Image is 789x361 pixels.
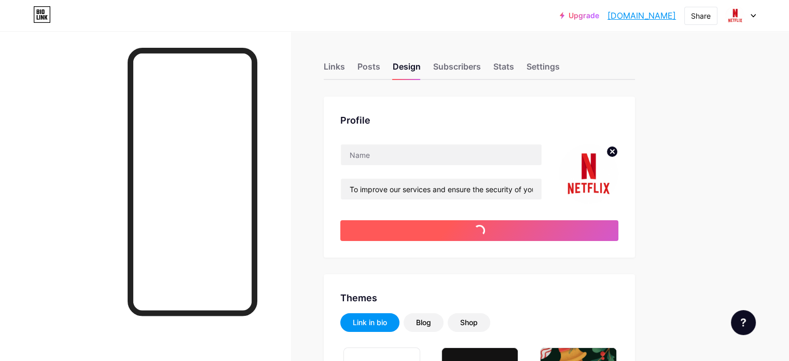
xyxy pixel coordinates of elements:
div: Settings [527,60,560,79]
div: Share [691,10,711,21]
div: Themes [340,291,618,305]
div: Posts [357,60,380,79]
img: kundeservice [559,144,618,204]
div: Links [324,60,345,79]
a: Upgrade [560,11,599,20]
input: Bio [341,179,542,199]
div: Stats [493,60,514,79]
div: Shop [460,317,478,328]
div: Blog [416,317,431,328]
div: Subscribers [433,60,481,79]
img: kundeservice [725,6,745,25]
div: Profile [340,113,618,127]
div: Link in bio [353,317,387,328]
a: [DOMAIN_NAME] [607,9,676,22]
div: Design [393,60,421,79]
input: Name [341,144,542,165]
